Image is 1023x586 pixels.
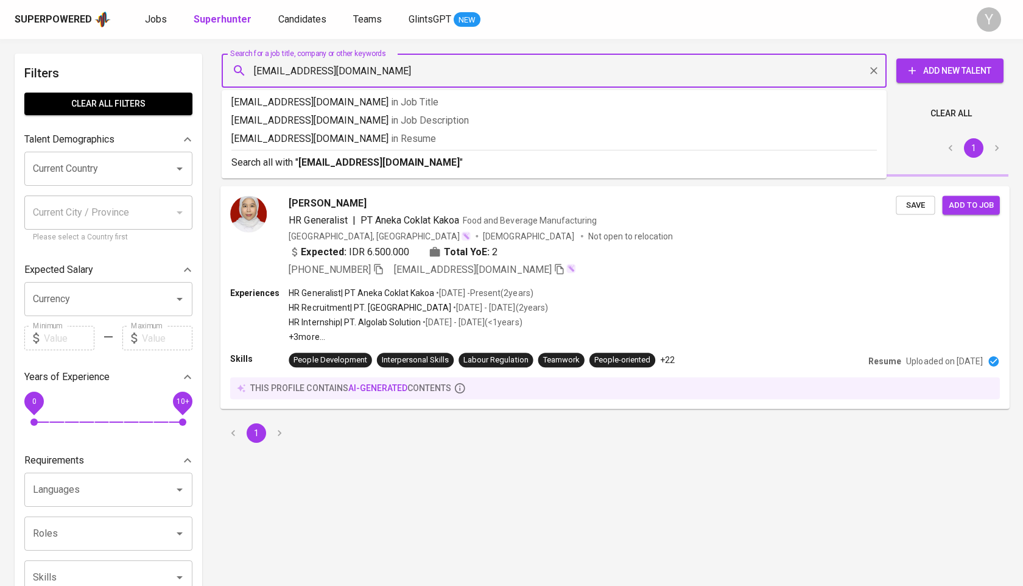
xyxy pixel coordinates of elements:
button: Open [171,525,188,542]
p: HR Internship | PT. Algolab Solution [289,316,421,328]
span: Teams [353,13,382,25]
span: Clear All [930,106,972,121]
p: HR Recruitment | PT. [GEOGRAPHIC_DATA] [289,302,451,314]
b: [EMAIL_ADDRESS][DOMAIN_NAME] [298,157,460,168]
button: Open [171,569,188,586]
span: Candidates [278,13,326,25]
button: Add to job [943,196,1000,214]
span: in Resume [391,133,436,144]
button: page 1 [247,423,266,443]
span: Jobs [145,13,167,25]
button: Clear [865,62,882,79]
div: Requirements [24,448,192,473]
p: HR Generalist | PT Aneka Coklat Kakoa [289,286,434,298]
p: [EMAIL_ADDRESS][DOMAIN_NAME] [231,95,877,110]
span: [PERSON_NAME] [289,196,366,210]
span: 2 [492,244,497,259]
span: Add to job [949,198,994,212]
span: [EMAIL_ADDRESS][DOMAIN_NAME] [394,263,552,275]
span: in Job Description [391,115,469,126]
b: Superhunter [194,13,251,25]
p: Skills [230,353,289,365]
p: Years of Experience [24,370,110,384]
p: +3 more ... [289,331,547,343]
button: Open [171,291,188,308]
span: 0 [32,397,36,406]
span: NEW [454,14,480,26]
div: Y [977,7,1001,32]
p: Expected Salary [24,263,93,277]
span: GlintsGPT [409,13,451,25]
nav: pagination navigation [939,138,1008,158]
b: Expected: [301,244,346,259]
span: PT Aneka Coklat Kakoa [360,214,459,225]
button: Clear All [926,102,977,125]
span: Add New Talent [906,63,994,79]
p: [EMAIL_ADDRESS][DOMAIN_NAME] [231,113,877,128]
b: Total YoE: [444,244,490,259]
p: • [DATE] - [DATE] ( <1 years ) [421,316,522,328]
span: HR Generalist [289,214,347,225]
p: [EMAIL_ADDRESS][DOMAIN_NAME] [231,132,877,146]
div: Years of Experience [24,365,192,389]
p: Please select a Country first [33,231,184,244]
button: Open [171,160,188,177]
span: Clear All filters [34,96,183,111]
p: Experiences [230,286,289,298]
span: Save [902,198,929,212]
button: Add New Talent [896,58,1004,83]
p: Search all with " " [231,155,877,170]
p: this profile contains contents [250,382,451,394]
span: AI-generated [348,383,407,393]
a: Jobs [145,12,169,27]
img: magic_wand.svg [461,231,471,241]
div: Teamwork [543,355,580,366]
div: Labour Regulation [463,355,528,366]
button: page 1 [964,138,983,158]
span: [DEMOGRAPHIC_DATA] [483,230,575,242]
p: • [DATE] - Present ( 2 years ) [434,286,533,298]
a: Superpoweredapp logo [15,10,111,29]
span: [PHONE_NUMBER] [289,263,370,275]
span: | [353,213,356,227]
nav: pagination navigation [222,423,291,443]
p: • [DATE] - [DATE] ( 2 years ) [451,302,547,314]
img: magic_wand.svg [566,263,576,273]
a: Candidates [278,12,329,27]
span: Food and Beverage Manufacturing [463,215,597,225]
div: Talent Demographics [24,127,192,152]
a: GlintsGPT NEW [409,12,480,27]
div: Expected Salary [24,258,192,282]
p: Uploaded on [DATE] [906,355,982,367]
a: [PERSON_NAME]HR Generalist|PT Aneka Coklat KakoaFood and Beverage Manufacturing[GEOGRAPHIC_DATA],... [222,186,1008,409]
input: Value [142,326,192,350]
p: Talent Demographics [24,132,114,147]
button: Open [171,481,188,498]
div: People-oriented [594,355,650,366]
div: Interpersonal Skills [382,355,449,366]
p: Not open to relocation [588,230,673,242]
img: 9c07905ec112412802784351937fed24.jpeg [230,196,267,232]
div: IDR 6.500.000 [289,244,409,259]
span: 10+ [176,397,189,406]
p: Resume [868,355,901,367]
button: Clear All filters [24,93,192,115]
button: Save [896,196,935,214]
img: app logo [94,10,111,29]
input: Value [44,326,94,350]
span: in Job Title [391,96,438,108]
div: People Development [294,355,367,366]
p: +22 [660,354,675,366]
a: Teams [353,12,384,27]
p: Requirements [24,453,84,468]
h6: Filters [24,63,192,83]
div: Superpowered [15,13,92,27]
div: [GEOGRAPHIC_DATA], [GEOGRAPHIC_DATA] [289,230,471,242]
a: Superhunter [194,12,254,27]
